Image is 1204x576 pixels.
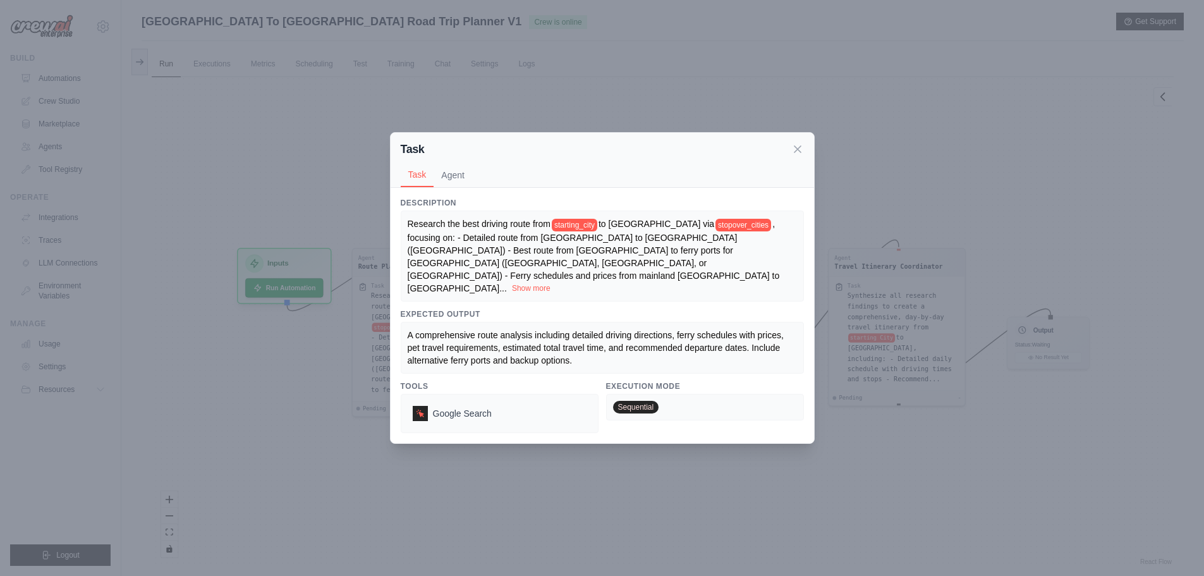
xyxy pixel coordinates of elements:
button: Show more [512,283,550,293]
span: A comprehensive route analysis including detailed driving directions, ferry schedules with prices... [408,330,786,365]
h2: Task [401,140,425,158]
span: starting_city [552,219,597,231]
h3: Tools [401,381,599,391]
h3: Expected Output [401,309,804,319]
span: Google Search [433,407,492,420]
button: Agent [434,163,472,187]
span: stopover_cities [715,219,771,231]
h3: Execution Mode [606,381,804,391]
h3: Description [401,198,804,208]
span: Research the best driving route from [408,219,550,229]
span: , focusing on: - Detailed route from [GEOGRAPHIC_DATA] to [GEOGRAPHIC_DATA] ([GEOGRAPHIC_DATA]) -... [408,219,780,293]
div: ... [408,218,797,294]
span: to [GEOGRAPHIC_DATA] via [599,219,714,229]
span: Sequential [613,401,659,414]
button: Task [401,163,434,187]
